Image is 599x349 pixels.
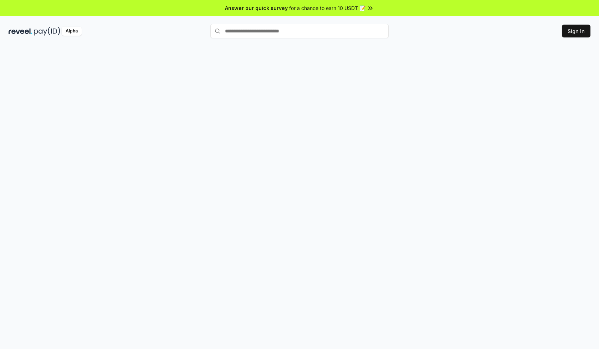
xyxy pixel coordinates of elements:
[34,27,60,36] img: pay_id
[289,4,365,12] span: for a chance to earn 10 USDT 📝
[225,4,288,12] span: Answer our quick survey
[562,25,590,37] button: Sign In
[9,27,32,36] img: reveel_dark
[62,27,82,36] div: Alpha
